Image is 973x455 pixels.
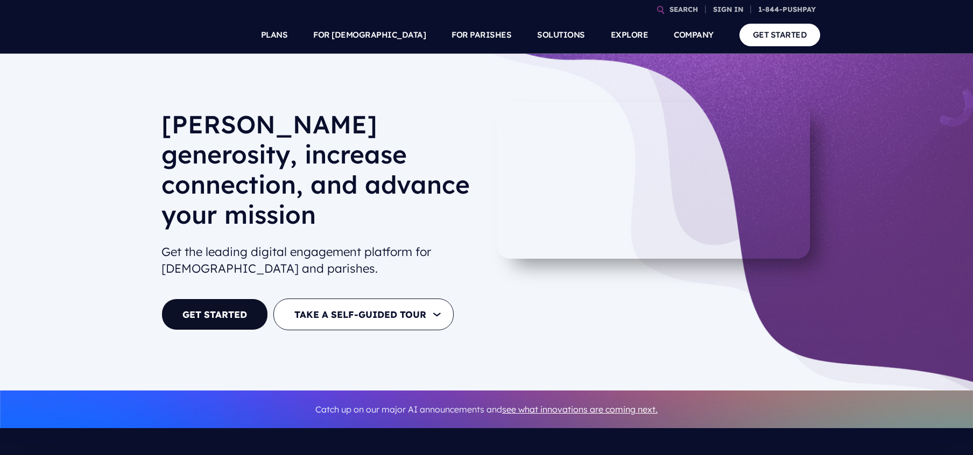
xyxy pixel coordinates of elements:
[261,16,288,54] a: PLANS
[161,298,268,330] a: GET STARTED
[161,397,812,422] p: Catch up on our major AI announcements and
[161,109,478,238] h1: [PERSON_NAME] generosity, increase connection, and advance your mission
[273,298,454,330] button: TAKE A SELF-GUIDED TOUR
[161,239,478,281] h2: Get the leading digital engagement platform for [DEMOGRAPHIC_DATA] and parishes.
[611,16,648,54] a: EXPLORE
[537,16,585,54] a: SOLUTIONS
[502,404,658,415] a: see what innovations are coming next.
[739,24,821,46] a: GET STARTED
[313,16,426,54] a: FOR [DEMOGRAPHIC_DATA]
[452,16,511,54] a: FOR PARISHES
[674,16,714,54] a: COMPANY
